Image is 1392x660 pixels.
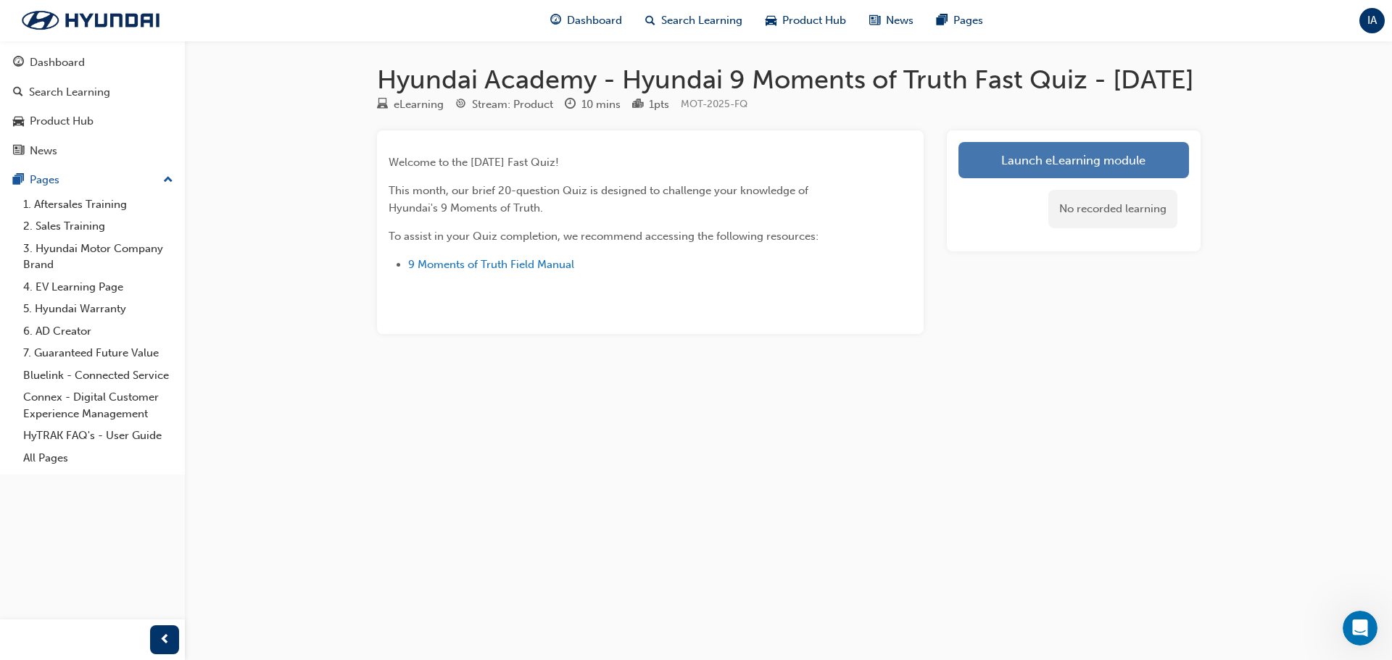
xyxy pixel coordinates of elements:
span: To assist in your Quiz completion, we recommend accessing the following resources: [389,230,819,243]
a: 5. Hyundai Warranty [17,298,179,320]
a: car-iconProduct Hub [754,6,858,35]
span: Product Hub [782,12,846,29]
a: 7. Guaranteed Future Value [17,342,179,364]
a: search-iconSearch Learning [634,6,754,35]
span: learningResourceType_ELEARNING-icon [377,99,388,112]
div: Product Hub [30,113,94,130]
h1: Hyundai Academy - Hyundai 9 Moments of Truth Fast Quiz - [DATE] [377,64,1201,96]
a: News [6,138,179,164]
span: Learning resource code [681,98,747,110]
a: Product Hub [6,108,179,135]
div: 10 mins [581,96,621,113]
div: No recorded learning [1048,190,1177,228]
a: HyTRAK FAQ's - User Guide [17,425,179,447]
img: Trak [7,5,174,35]
span: news-icon [13,145,24,158]
span: guage-icon [13,57,24,70]
a: 2. Sales Training [17,215,179,238]
iframe: Intercom live chat [1343,611,1377,646]
div: Search Learning [29,84,110,101]
a: All Pages [17,447,179,469]
span: clock-icon [565,99,576,112]
div: Duration [565,96,621,114]
span: podium-icon [632,99,643,112]
span: search-icon [13,86,23,99]
a: Launch eLearning module [958,142,1189,178]
a: Connex - Digital Customer Experience Management [17,386,179,425]
span: prev-icon [159,631,170,649]
div: Type [377,96,444,114]
a: 9 Moments of Truth Field Manual [408,258,574,271]
span: Dashboard [567,12,622,29]
a: pages-iconPages [925,6,995,35]
div: Stream: Product [472,96,553,113]
span: IA [1367,12,1377,29]
span: This month, our brief 20-question Quiz is designed to challenge your knowledge of Hyundai's 9 Mom... [389,184,811,214]
span: car-icon [13,115,24,128]
div: Points [632,96,669,114]
button: Pages [6,167,179,193]
div: Pages [30,172,59,188]
a: 1. Aftersales Training [17,193,179,216]
span: car-icon [766,12,776,30]
div: News [30,143,57,159]
span: news-icon [869,12,880,30]
span: guage-icon [550,12,561,30]
span: search-icon [645,12,655,30]
div: Dashboard [30,54,85,71]
div: 1 pts [649,96,669,113]
span: Pages [953,12,983,29]
span: Welcome to the [DATE] Fast Quiz! [389,156,559,169]
span: target-icon [455,99,466,112]
a: news-iconNews [858,6,925,35]
button: DashboardSearch LearningProduct HubNews [6,46,179,167]
a: guage-iconDashboard [539,6,634,35]
a: 6. AD Creator [17,320,179,343]
a: Search Learning [6,79,179,106]
a: 4. EV Learning Page [17,276,179,298]
span: pages-icon [937,12,948,30]
span: up-icon [163,171,173,190]
div: Stream [455,96,553,114]
a: 3. Hyundai Motor Company Brand [17,238,179,276]
span: News [886,12,913,29]
span: Search Learning [661,12,742,29]
a: Dashboard [6,49,179,76]
a: Bluelink - Connected Service [17,364,179,387]
div: eLearning [394,96,444,113]
span: pages-icon [13,174,24,187]
button: IA [1359,8,1385,33]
